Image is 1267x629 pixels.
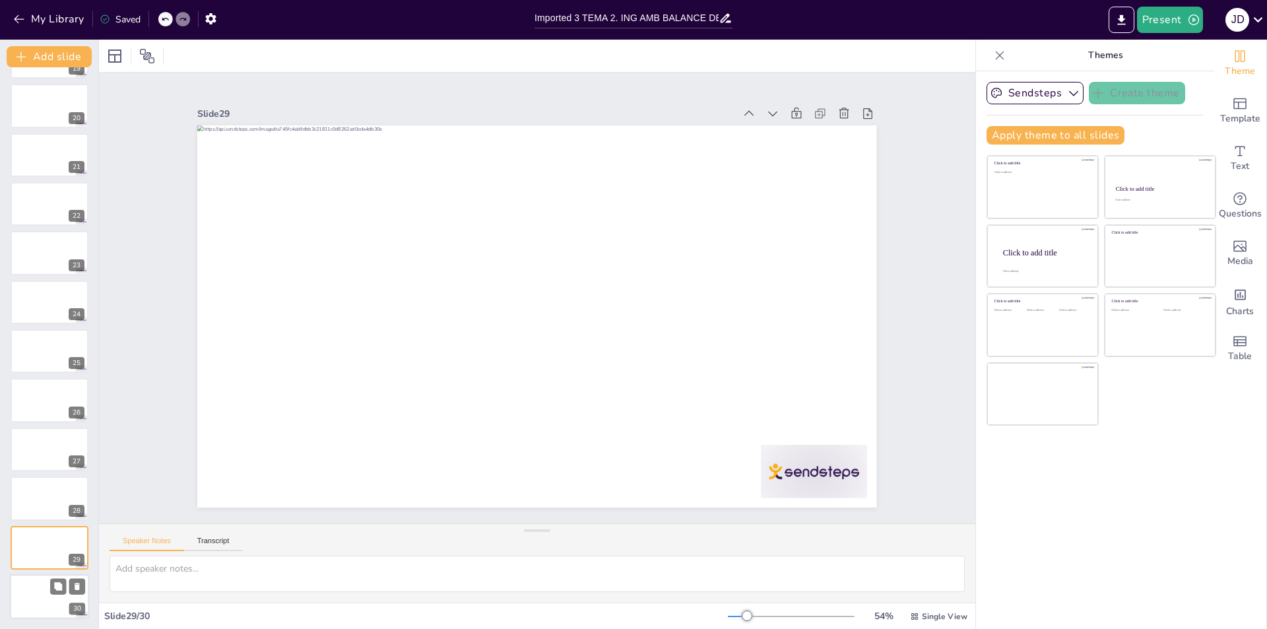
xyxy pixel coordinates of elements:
[1225,7,1249,33] button: J D
[100,13,141,26] div: Saved
[242,41,769,165] div: Slide 29
[1214,87,1266,135] div: Add ready made slides
[1228,349,1252,364] span: Table
[1059,309,1089,312] div: Click to add text
[11,231,88,275] div: 23
[994,161,1089,166] div: Click to add title
[69,63,84,75] div: 19
[1115,199,1203,201] div: Click to add text
[69,308,84,320] div: 24
[1112,230,1206,235] div: Click to add title
[1231,159,1249,174] span: Text
[1214,182,1266,230] div: Get real-time input from your audience
[69,407,84,418] div: 26
[1225,8,1249,32] div: J D
[1214,135,1266,182] div: Add text boxes
[104,610,728,622] div: Slide 29 / 30
[11,428,88,471] div: 27
[994,309,1024,312] div: Click to add text
[1214,230,1266,277] div: Add images, graphics, shapes or video
[69,455,84,467] div: 27
[69,505,84,517] div: 28
[184,537,243,551] button: Transcript
[1214,277,1266,325] div: Add charts and graphs
[10,9,90,30] button: My Library
[11,477,88,520] div: 28
[1003,269,1086,272] div: Click to add body
[1227,254,1253,269] span: Media
[7,46,92,67] button: Add slide
[11,84,88,127] div: 20
[104,46,125,67] div: Layout
[1226,304,1254,319] span: Charts
[1137,7,1203,33] button: Present
[11,378,88,422] div: 26
[11,281,88,324] div: 24
[535,9,719,28] input: Insert title
[1089,82,1185,104] button: Create theme
[987,126,1124,145] button: Apply theme to all slides
[1219,207,1262,221] span: Questions
[69,112,84,124] div: 20
[1214,40,1266,87] div: Change the overall theme
[69,357,84,369] div: 25
[69,210,84,222] div: 22
[994,171,1089,174] div: Click to add text
[868,610,899,622] div: 54 %
[69,603,85,614] div: 30
[987,82,1084,104] button: Sendsteps
[1112,309,1153,312] div: Click to add text
[1010,40,1200,71] p: Themes
[69,259,84,271] div: 23
[1163,309,1205,312] div: Click to add text
[11,329,88,373] div: 25
[139,48,155,64] span: Position
[110,537,184,551] button: Speaker Notes
[922,611,967,622] span: Single View
[11,182,88,226] div: 22
[50,578,66,594] button: Duplicate Slide
[11,526,88,570] div: 29
[1109,7,1134,33] button: Export to PowerPoint
[1003,248,1088,257] div: Click to add title
[69,161,84,173] div: 21
[69,578,85,594] button: Delete Slide
[1220,112,1260,126] span: Template
[1116,185,1204,192] div: Click to add title
[69,554,84,566] div: 29
[1225,64,1255,79] span: Theme
[10,574,89,619] div: 30
[1214,325,1266,372] div: Add a table
[1027,309,1056,312] div: Click to add text
[1112,299,1206,304] div: Click to add title
[994,299,1089,304] div: Click to add title
[11,133,88,177] div: 21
